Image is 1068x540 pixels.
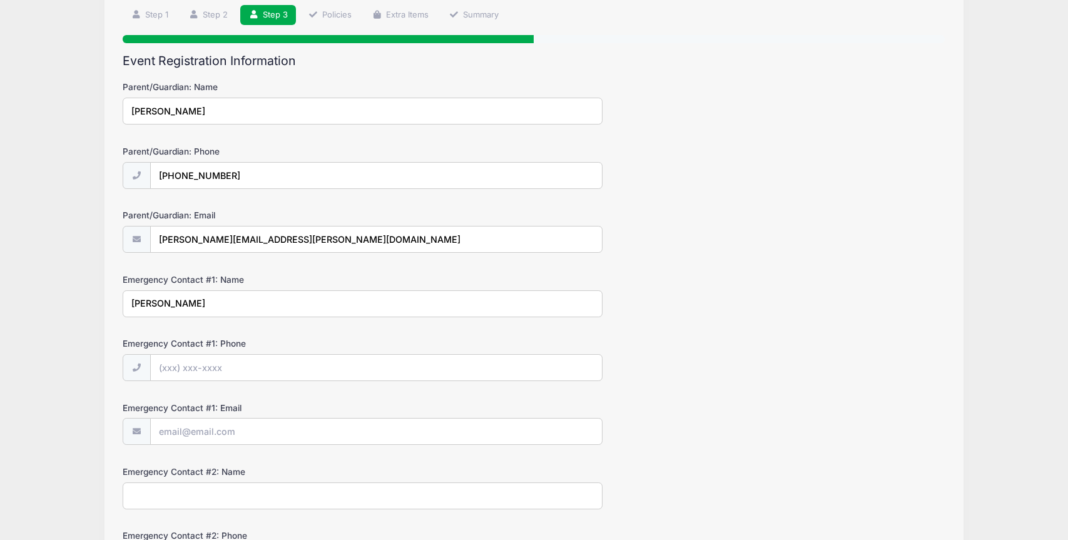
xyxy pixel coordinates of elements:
[150,226,603,253] input: email@email.com
[300,5,360,26] a: Policies
[123,273,397,286] label: Emergency Contact #1: Name
[123,54,945,68] h2: Event Registration Information
[123,466,397,478] label: Emergency Contact #2: Name
[123,337,397,350] label: Emergency Contact #1: Phone
[150,354,603,381] input: (xxx) xxx-xxxx
[123,5,176,26] a: Step 1
[150,418,603,445] input: email@email.com
[441,5,507,26] a: Summary
[240,5,296,26] a: Step 3
[364,5,437,26] a: Extra Items
[123,81,397,93] label: Parent/Guardian: Name
[150,162,603,189] input: (xxx) xxx-xxxx
[123,209,397,222] label: Parent/Guardian: Email
[123,402,397,414] label: Emergency Contact #1: Email
[181,5,236,26] a: Step 2
[123,145,397,158] label: Parent/Guardian: Phone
